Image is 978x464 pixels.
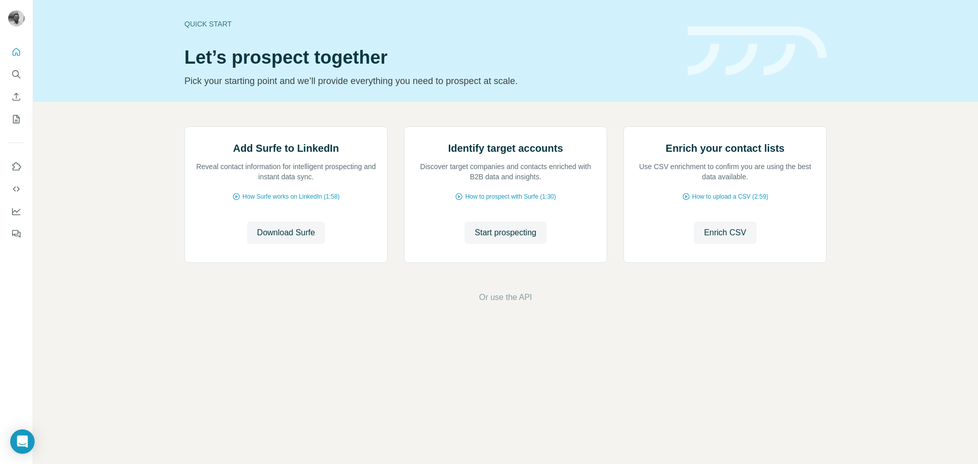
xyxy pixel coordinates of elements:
[8,110,24,128] button: My lists
[465,222,547,244] button: Start prospecting
[688,26,827,76] img: banner
[465,192,556,201] span: How to prospect with Surfe (1:30)
[8,157,24,176] button: Use Surfe on LinkedIn
[8,43,24,61] button: Quick start
[8,88,24,106] button: Enrich CSV
[692,192,768,201] span: How to upload a CSV (2:59)
[475,227,536,239] span: Start prospecting
[666,141,784,155] h2: Enrich your contact lists
[448,141,563,155] h2: Identify target accounts
[479,291,532,304] button: Or use the API
[8,65,24,84] button: Search
[257,227,315,239] span: Download Surfe
[634,161,816,182] p: Use CSV enrichment to confirm you are using the best data available.
[184,47,675,68] h1: Let’s prospect together
[8,202,24,221] button: Dashboard
[415,161,596,182] p: Discover target companies and contacts enriched with B2B data and insights.
[694,222,756,244] button: Enrich CSV
[247,222,325,244] button: Download Surfe
[8,10,24,26] img: Avatar
[195,161,377,182] p: Reveal contact information for intelligent prospecting and instant data sync.
[10,429,35,454] div: Open Intercom Messenger
[184,19,675,29] div: Quick start
[233,141,339,155] h2: Add Surfe to LinkedIn
[704,227,746,239] span: Enrich CSV
[8,225,24,243] button: Feedback
[184,74,675,88] p: Pick your starting point and we’ll provide everything you need to prospect at scale.
[8,180,24,198] button: Use Surfe API
[242,192,340,201] span: How Surfe works on LinkedIn (1:58)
